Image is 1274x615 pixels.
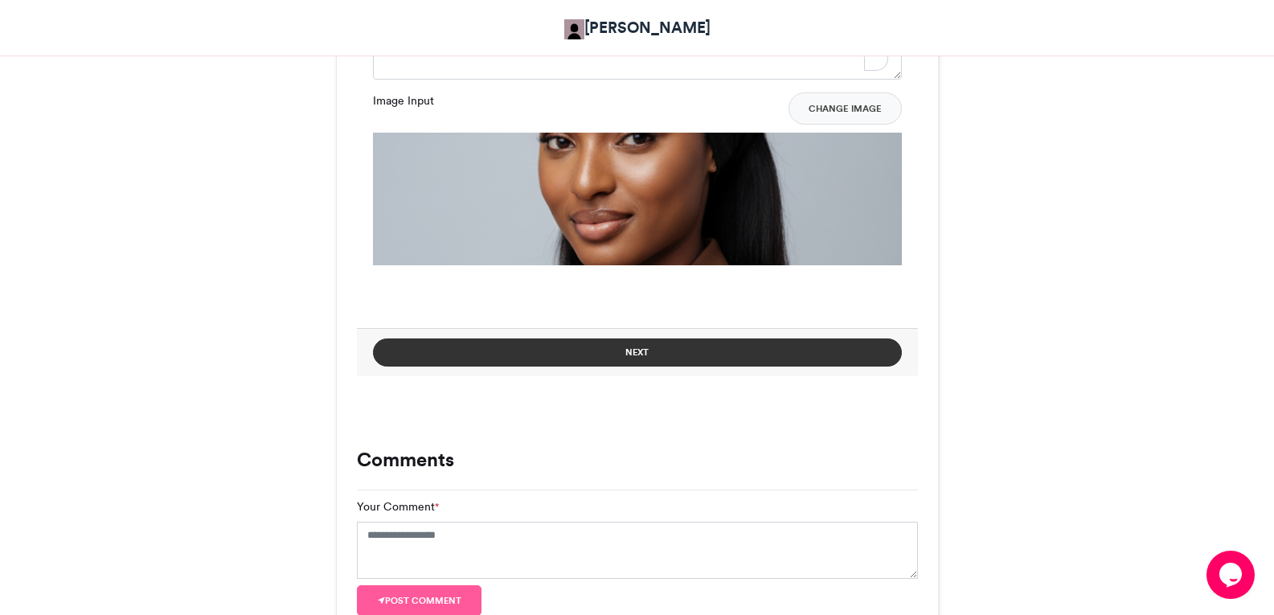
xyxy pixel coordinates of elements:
button: Next [373,338,902,367]
a: [PERSON_NAME] [564,16,711,39]
label: Image Input [373,92,434,109]
button: Change Image [789,92,902,125]
img: Adetokunbo Adeyanju [564,19,584,39]
label: Your Comment [357,498,439,515]
h3: Comments [357,450,918,469]
iframe: chat widget [1206,551,1258,599]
